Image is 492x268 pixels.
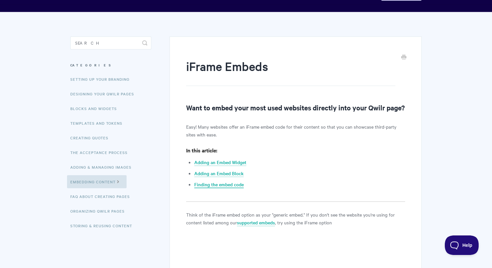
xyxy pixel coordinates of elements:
h3: Categories [70,59,151,71]
a: Organizing Qwilr Pages [70,205,130,218]
p: Think of the iFrame embed option as your "generic embed." If you don't see the website you're usi... [186,211,405,226]
a: Adding an Embed Widget [194,159,246,166]
a: Finding the embed code [194,181,244,188]
a: Designing Your Qwilr Pages [70,87,139,100]
a: Templates and Tokens [70,117,127,130]
a: supported embeds [237,219,275,226]
a: FAQ About Creating Pages [70,190,135,203]
a: The Acceptance Process [70,146,132,159]
a: Embedding Content [67,175,127,188]
h1: iFrame Embeds [186,58,395,86]
a: Creating Quotes [70,131,113,144]
input: Search [70,36,151,49]
h2: Want to embed your most used websites directly into your Qwilr page? [186,102,405,113]
a: Setting up your Branding [70,73,134,86]
iframe: Toggle Customer Support [445,235,479,255]
strong: In this article: [186,147,217,154]
a: Adding an Embed Block [194,170,244,177]
p: Easy! Many websites offer an iFrame embed code for their content so that you can showcase third-p... [186,123,405,138]
a: Adding & Managing Images [70,161,136,174]
a: Storing & Reusing Content [70,219,137,232]
a: Blocks and Widgets [70,102,122,115]
a: Print this Article [401,54,406,61]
